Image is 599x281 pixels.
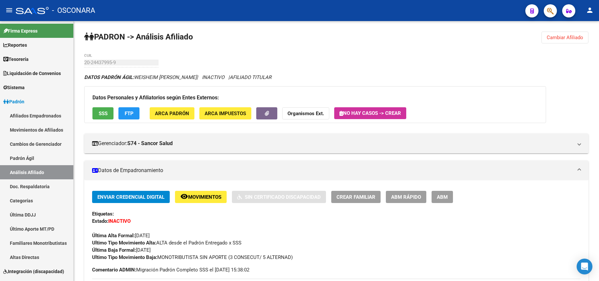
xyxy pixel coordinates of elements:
[127,140,173,147] strong: S74 - Sancor Salud
[339,110,401,116] span: No hay casos -> Crear
[188,194,221,200] span: Movimientos
[577,259,592,274] div: Open Intercom Messenger
[118,107,139,119] button: FTP
[3,268,64,275] span: Integración (discapacidad)
[92,254,157,260] strong: Ultimo Tipo Movimiento Baja:
[92,140,573,147] mat-panel-title: Gerenciador:
[92,233,150,239] span: [DATE]
[97,194,164,200] span: Enviar Credencial Digital
[92,266,249,273] span: Migración Padrón Completo SSS el [DATE] 15:38:02
[52,3,95,18] span: - OSCONARA
[287,111,324,116] strong: Organismos Ext.
[3,41,27,49] span: Reportes
[125,111,134,116] span: FTP
[84,32,193,41] strong: PADRON -> Análisis Afiliado
[108,218,131,224] strong: INACTIVO
[92,93,538,102] h3: Datos Personales y Afiliatorios según Entes Externos:
[92,167,573,174] mat-panel-title: Datos de Empadronamiento
[5,6,13,14] mat-icon: menu
[547,35,583,40] span: Cambiar Afiliado
[245,194,321,200] span: Sin Certificado Discapacidad
[92,240,241,246] span: ALTA desde el Padrón Entregado x SSS
[92,191,170,203] button: Enviar Credencial Digital
[3,27,37,35] span: Firma Express
[92,211,114,217] strong: Etiquetas:
[586,6,594,14] mat-icon: person
[337,194,375,200] span: Crear Familiar
[432,191,453,203] button: ABM
[92,233,135,239] strong: Última Alta Formal:
[92,267,136,273] strong: Comentario ADMIN:
[180,192,188,200] mat-icon: remove_red_eye
[99,111,108,116] span: SSS
[155,111,189,116] span: ARCA Padrón
[205,111,246,116] span: ARCA Impuestos
[84,134,588,153] mat-expansion-panel-header: Gerenciador:S74 - Sancor Salud
[230,74,271,80] span: AFILIADO TITULAR
[92,254,293,260] span: MONOTRIBUTISTA SIN APORTE (3 CONSECUT/ 5 ALTERNAD)
[84,74,134,80] strong: DATOS PADRÓN ÁGIL:
[437,194,448,200] span: ABM
[92,107,113,119] button: SSS
[331,191,381,203] button: Crear Familiar
[84,74,271,80] i: | INACTIVO |
[92,247,151,253] span: [DATE]
[282,107,329,119] button: Organismos Ext.
[3,98,24,105] span: Padrón
[386,191,426,203] button: ABM Rápido
[334,107,406,119] button: No hay casos -> Crear
[92,240,156,246] strong: Ultimo Tipo Movimiento Alta:
[391,194,421,200] span: ABM Rápido
[92,218,108,224] strong: Estado:
[3,84,25,91] span: Sistema
[3,70,61,77] span: Liquidación de Convenios
[84,74,197,80] span: WEISHEIM [PERSON_NAME]
[3,56,29,63] span: Tesorería
[150,107,194,119] button: ARCA Padrón
[232,191,326,203] button: Sin Certificado Discapacidad
[175,191,227,203] button: Movimientos
[541,32,588,43] button: Cambiar Afiliado
[84,161,588,180] mat-expansion-panel-header: Datos de Empadronamiento
[199,107,251,119] button: ARCA Impuestos
[92,247,136,253] strong: Última Baja Formal:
